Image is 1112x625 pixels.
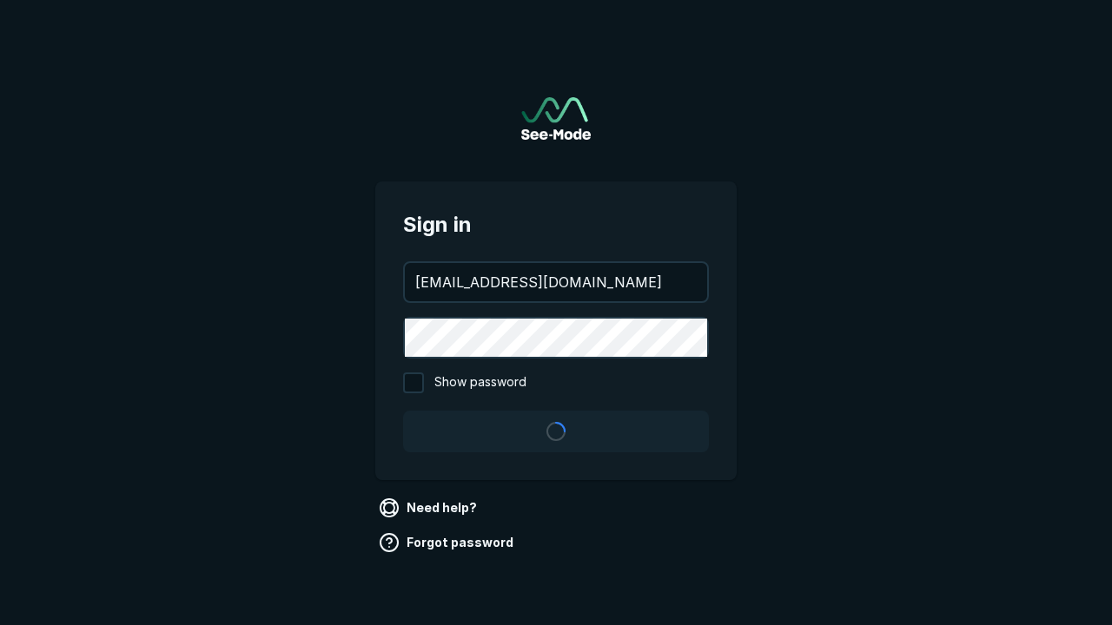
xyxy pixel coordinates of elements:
a: Forgot password [375,529,520,556]
input: your@email.com [405,263,707,301]
a: Need help? [375,494,484,522]
img: See-Mode Logo [521,97,591,140]
span: Sign in [403,209,709,240]
span: Show password [434,372,526,393]
a: Go to sign in [521,97,591,140]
